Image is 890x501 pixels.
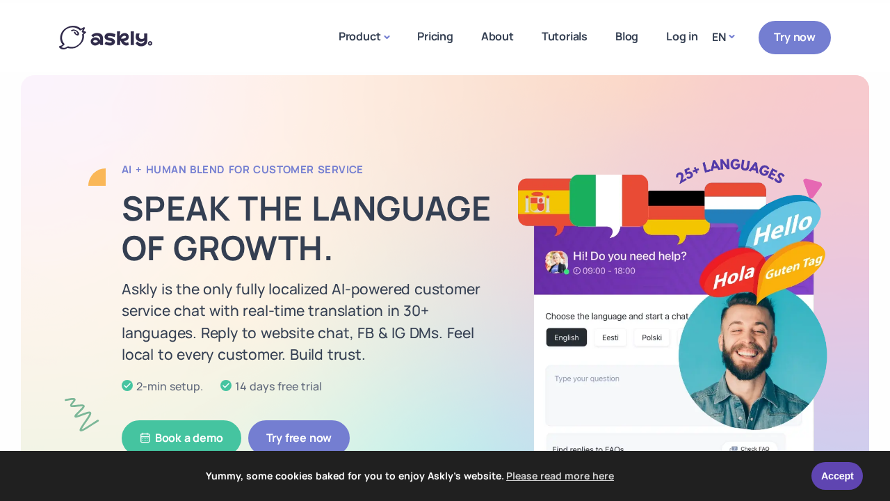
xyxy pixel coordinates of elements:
h1: Speak the language of growth. [122,188,497,268]
a: Try free now [248,420,350,456]
img: chat-window-multilanguage-ai.webp [518,159,827,501]
p: Askly is the only fully localized AI-powered customer service chat with real-time translation in ... [122,278,497,366]
span: 14 days free trial [232,379,325,394]
span: Yummy, some cookies baked for you to enjoy Askly's website. [20,466,802,486]
span: 2-min setup. [133,379,207,394]
a: Accept [811,462,863,490]
a: Product [325,3,403,72]
h2: AI + HUMAN BLEND FOR CUSTOMER SERVICE [122,163,497,177]
a: learn more about cookies [504,466,616,486]
a: Try now [759,21,831,54]
a: Log in [652,3,712,70]
a: Book a demo [122,420,241,456]
a: EN [712,27,734,47]
a: Pricing [403,3,467,70]
img: Askly [59,26,152,49]
a: About [467,3,528,70]
a: Blog [601,3,652,70]
a: Tutorials [528,3,601,70]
